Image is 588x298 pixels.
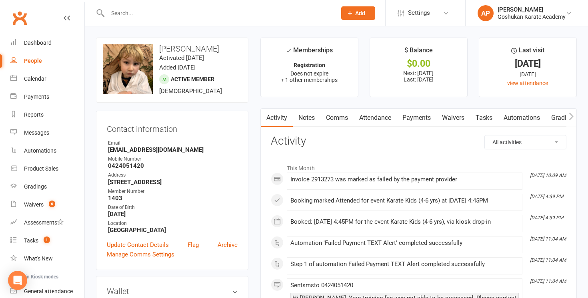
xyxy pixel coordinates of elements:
div: Gradings [24,183,47,190]
span: 6 [49,201,55,207]
span: Sent sms to 0424051420 [290,282,353,289]
div: AP [478,5,494,21]
img: image1753170328.png [103,44,153,94]
div: Payments [24,93,49,100]
div: Date of Birth [108,204,238,211]
div: Invoice 2913273 was marked as failed by the payment provider [290,176,519,183]
span: Settings [408,4,430,22]
div: Goshukan Karate Academy [498,13,566,20]
i: [DATE] 4:39 PM [530,194,563,199]
div: Tasks [24,237,38,244]
a: Reports [10,106,84,124]
a: Product Sales [10,160,84,178]
a: Activity [261,109,293,127]
strong: [EMAIL_ADDRESS][DOMAIN_NAME] [108,146,238,153]
span: Does not expire [290,70,328,77]
input: Search... [105,8,331,19]
h3: [PERSON_NAME] [103,44,242,53]
div: Address [108,171,238,179]
a: Notes [293,109,320,127]
a: Gradings [10,178,84,196]
a: Payments [10,88,84,106]
a: Tasks 1 [10,232,84,250]
span: Add [355,10,365,16]
a: Waivers [436,109,470,127]
button: Add [341,6,375,20]
li: This Month [271,160,566,173]
div: Automation 'Failed Payment TEXT Alert' completed successfully [290,240,519,246]
h3: Contact information [107,121,238,133]
a: Tasks [470,109,498,127]
div: Open Intercom Messenger [8,271,27,290]
div: [DATE] [486,60,569,68]
strong: [DATE] [108,211,238,218]
time: Added [DATE] [159,64,196,71]
div: Mobile Number [108,155,238,163]
div: Automations [24,147,56,154]
a: Calendar [10,70,84,88]
div: Waivers [24,201,44,208]
a: Automations [10,142,84,160]
div: People [24,58,42,64]
h3: Activity [271,135,566,147]
a: Assessments [10,214,84,232]
span: [DEMOGRAPHIC_DATA] [159,87,222,95]
div: Location [108,220,238,227]
div: $ Balance [404,45,433,60]
a: Manage Comms Settings [107,250,174,259]
span: Active member [171,76,214,82]
a: Attendance [354,109,397,127]
a: Automations [498,109,546,127]
i: [DATE] 10:09 AM [530,173,566,178]
a: Waivers 6 [10,196,84,214]
div: Booked: [DATE] 4:45PM for the event Karate Kids (4-6 yrs), via kiosk drop-in [290,219,519,225]
div: $0.00 [377,60,460,68]
a: Comms [320,109,354,127]
a: Payments [397,109,436,127]
div: Email [108,139,238,147]
div: Booking marked Attended for event Karate Kids (4-6 yrs) at [DATE] 4:45PM [290,197,519,204]
a: Messages [10,124,84,142]
a: Update Contact Details [107,240,169,250]
div: [PERSON_NAME] [498,6,566,13]
a: view attendance [507,80,548,86]
a: Flag [188,240,199,250]
h3: Wallet [107,287,238,296]
div: Last visit [511,45,544,60]
strong: [STREET_ADDRESS] [108,179,238,186]
div: Reports [24,111,44,118]
div: Step 1 of automation Failed Payment TEXT Alert completed successfully [290,261,519,268]
div: Calendar [24,75,46,82]
a: What's New [10,250,84,268]
i: [DATE] 11:04 AM [530,257,566,263]
a: People [10,52,84,70]
strong: 0424051420 [108,162,238,169]
div: Dashboard [24,40,52,46]
a: Clubworx [10,8,30,28]
div: Member Number [108,188,238,195]
i: ✓ [286,47,291,54]
a: Dashboard [10,34,84,52]
i: [DATE] 11:04 AM [530,236,566,242]
i: [DATE] 11:04 AM [530,278,566,284]
div: What's New [24,255,53,262]
strong: [GEOGRAPHIC_DATA] [108,226,238,234]
time: Activated [DATE] [159,54,204,62]
strong: 1403 [108,195,238,202]
div: Assessments [24,219,64,226]
div: General attendance [24,288,73,294]
p: Next: [DATE] Last: [DATE] [377,70,460,83]
div: [DATE] [486,70,569,79]
a: Archive [218,240,238,250]
div: Product Sales [24,165,58,172]
i: [DATE] 4:39 PM [530,215,563,221]
span: + 1 other memberships [281,77,338,83]
strong: Registration [294,62,325,68]
div: Memberships [286,45,333,60]
span: 1 [44,236,50,243]
div: Messages [24,129,49,136]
